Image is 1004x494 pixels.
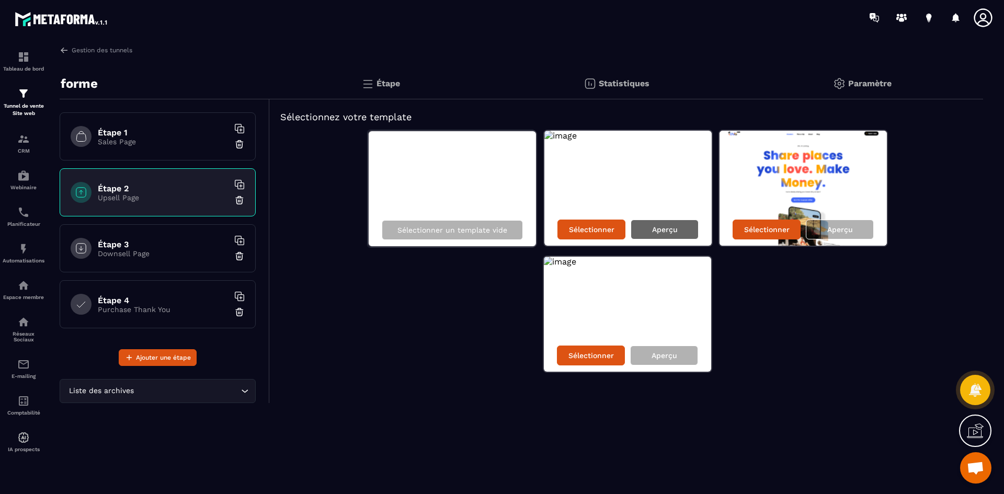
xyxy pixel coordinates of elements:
[60,45,132,55] a: Gestion des tunnels
[3,271,44,308] a: automationsautomationsEspace membre
[361,77,374,90] img: bars.0d591741.svg
[17,87,30,100] img: formation
[3,102,44,117] p: Tunnel de vente Site web
[234,195,245,205] img: trash
[17,395,30,407] img: accountant
[66,385,136,397] span: Liste des archives
[584,77,596,90] img: stats.20deebd0.svg
[833,77,846,90] img: setting-gr.5f69749f.svg
[3,79,44,125] a: formationformationTunnel de vente Site web
[60,45,69,55] img: arrow
[3,410,44,416] p: Comptabilité
[652,225,678,234] p: Aperçu
[60,379,256,403] div: Search for option
[17,358,30,371] img: email
[3,294,44,300] p: Espace membre
[744,225,790,234] p: Sélectionner
[136,352,191,363] span: Ajouter une étape
[17,133,30,145] img: formation
[17,279,30,292] img: automations
[98,183,229,193] h6: Étape 2
[136,385,238,397] input: Search for option
[3,446,44,452] p: IA prospects
[61,73,98,94] p: forme
[98,137,229,146] p: Sales Page
[17,316,30,328] img: social-network
[3,331,44,342] p: Réseaux Sociaux
[98,193,229,202] p: Upsell Page
[376,78,400,88] p: Étape
[544,131,577,141] img: image
[3,43,44,79] a: formationformationTableau de bord
[960,452,991,484] div: Ouvrir le chat
[17,51,30,63] img: formation
[98,128,229,137] h6: Étape 1
[98,295,229,305] h6: Étape 4
[280,110,973,124] h5: Sélectionnez votre template
[568,351,614,360] p: Sélectionner
[3,185,44,190] p: Webinaire
[3,235,44,271] a: automationsautomationsAutomatisations
[720,131,887,246] img: image
[98,305,229,314] p: Purchase Thank You
[119,349,197,366] button: Ajouter une étape
[17,206,30,219] img: scheduler
[234,139,245,150] img: trash
[17,169,30,182] img: automations
[234,251,245,261] img: trash
[3,162,44,198] a: automationsautomationsWebinaire
[234,307,245,317] img: trash
[544,257,576,267] img: image
[3,66,44,72] p: Tableau de bord
[3,148,44,154] p: CRM
[3,258,44,263] p: Automatisations
[3,373,44,379] p: E-mailing
[599,78,649,88] p: Statistiques
[3,125,44,162] a: formationformationCRM
[652,351,677,360] p: Aperçu
[17,243,30,255] img: automations
[98,249,229,258] p: Downsell Page
[3,308,44,350] a: social-networksocial-networkRéseaux Sociaux
[827,225,853,234] p: Aperçu
[3,350,44,387] a: emailemailE-mailing
[3,221,44,227] p: Planificateur
[3,198,44,235] a: schedulerschedulerPlanificateur
[15,9,109,28] img: logo
[848,78,892,88] p: Paramètre
[569,225,614,234] p: Sélectionner
[3,387,44,423] a: accountantaccountantComptabilité
[397,226,507,234] p: Sélectionner un template vide
[17,431,30,444] img: automations
[98,239,229,249] h6: Étape 3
